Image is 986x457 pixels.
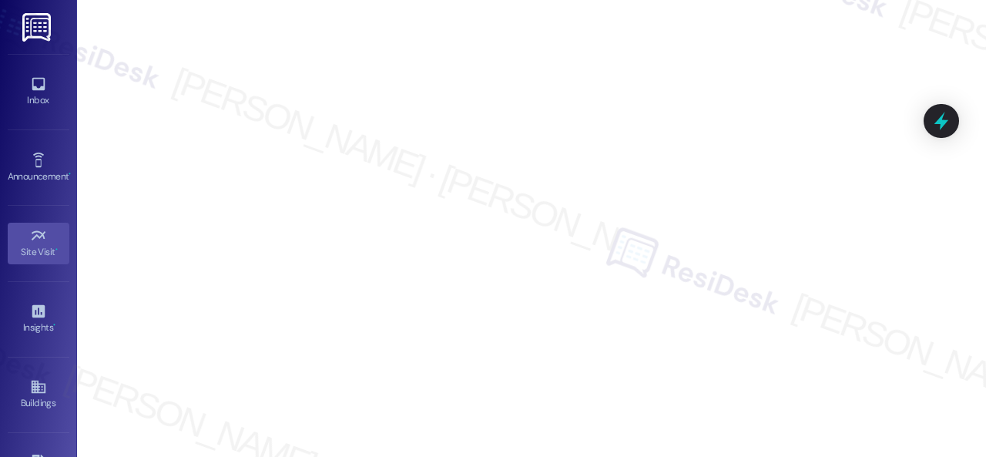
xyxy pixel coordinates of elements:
[8,223,69,264] a: Site Visit •
[8,298,69,340] a: Insights •
[53,320,55,331] span: •
[55,244,58,255] span: •
[8,374,69,415] a: Buildings
[22,13,54,42] img: ResiDesk Logo
[8,71,69,113] a: Inbox
[69,169,71,180] span: •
